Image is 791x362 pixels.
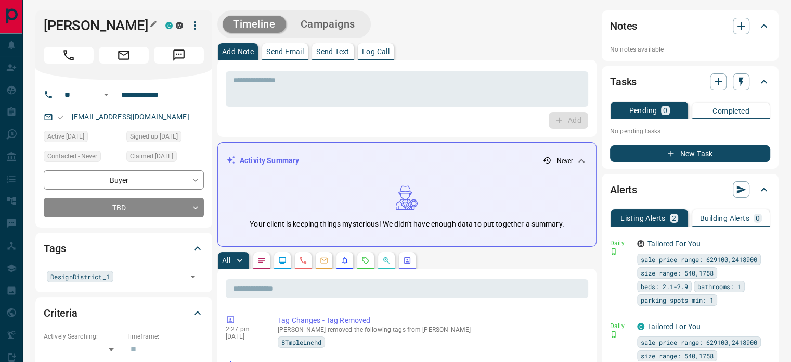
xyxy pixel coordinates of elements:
svg: Listing Alerts [341,256,349,265]
svg: Emails [320,256,328,265]
p: No pending tasks [610,123,770,139]
svg: Push Notification Only [610,331,617,338]
div: mrloft.ca [176,22,183,29]
p: Send Email [266,48,304,55]
p: Add Note [222,48,254,55]
div: Tue Jan 10 2017 [126,131,204,145]
p: 2:27 pm [226,326,262,333]
h2: Notes [610,18,637,34]
span: Signed up [DATE] [130,131,178,142]
span: DesignDistrict_1 [50,271,110,282]
p: 2 [672,215,676,222]
p: Building Alerts [700,215,749,222]
div: Activity Summary- Never [226,151,588,170]
svg: Push Notification Only [610,248,617,255]
span: Contacted - Never [47,151,97,161]
p: Your client is keeping things mysterious! We didn't have enough data to put together a summary. [250,219,564,230]
p: No notes available [610,45,770,54]
button: Open [186,269,200,284]
p: Actively Searching: [44,332,121,341]
svg: Notes [257,256,266,265]
p: [DATE] [226,333,262,340]
div: Notes [610,14,770,39]
span: size range: 540,1758 [641,268,714,278]
span: Call [44,47,94,64]
span: bathrooms: 1 [697,281,741,292]
span: sale price range: 629100,2418900 [641,337,757,347]
span: sale price range: 629100,2418900 [641,254,757,265]
p: Tag Changes - Tag Removed [278,315,584,326]
div: condos.ca [637,323,644,330]
p: 0 [663,107,667,114]
span: Email [99,47,149,64]
button: New Task [610,145,770,162]
span: beds: 2.1-2.9 [641,281,688,292]
p: [PERSON_NAME] removed the following tags from [PERSON_NAME] [278,326,584,333]
p: Pending [629,107,657,114]
span: size range: 540,1758 [641,351,714,361]
p: All [222,257,230,264]
span: Active [DATE] [47,131,84,142]
div: Tue Jan 10 2017 [126,151,204,165]
p: Timeframe: [126,332,204,341]
h2: Alerts [610,181,637,198]
div: Mon Oct 18 2021 [44,131,121,145]
p: Completed [712,107,749,115]
div: Tasks [610,69,770,94]
p: 0 [756,215,760,222]
h2: Criteria [44,305,77,321]
p: - Never [553,156,573,166]
button: Campaigns [290,16,366,33]
svg: Email Valid [57,114,64,121]
p: Log Call [362,48,390,55]
a: Tailored For You [647,240,701,248]
button: Timeline [223,16,286,33]
h2: Tags [44,240,66,257]
h1: [PERSON_NAME] [44,17,150,34]
a: [EMAIL_ADDRESS][DOMAIN_NAME] [72,113,189,121]
div: condos.ca [165,22,173,29]
div: Buyer [44,170,204,190]
p: Daily [610,239,631,248]
p: Send Text [316,48,349,55]
svg: Calls [299,256,307,265]
span: Message [154,47,204,64]
button: Open [100,89,112,101]
span: parking spots min: 1 [641,295,714,305]
div: TBD [44,198,204,217]
svg: Requests [361,256,370,265]
p: Listing Alerts [620,215,666,222]
span: Claimed [DATE] [130,151,173,161]
p: Activity Summary [240,155,299,166]
a: Tailored For You [647,322,701,331]
h2: Tasks [610,73,637,90]
div: Alerts [610,177,770,202]
div: Criteria [44,301,204,326]
p: Daily [610,321,631,331]
div: Tags [44,236,204,261]
svg: Lead Browsing Activity [278,256,287,265]
div: mrloft.ca [637,240,644,247]
span: 8TmpleLnchd [281,337,321,347]
svg: Agent Actions [403,256,411,265]
svg: Opportunities [382,256,391,265]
